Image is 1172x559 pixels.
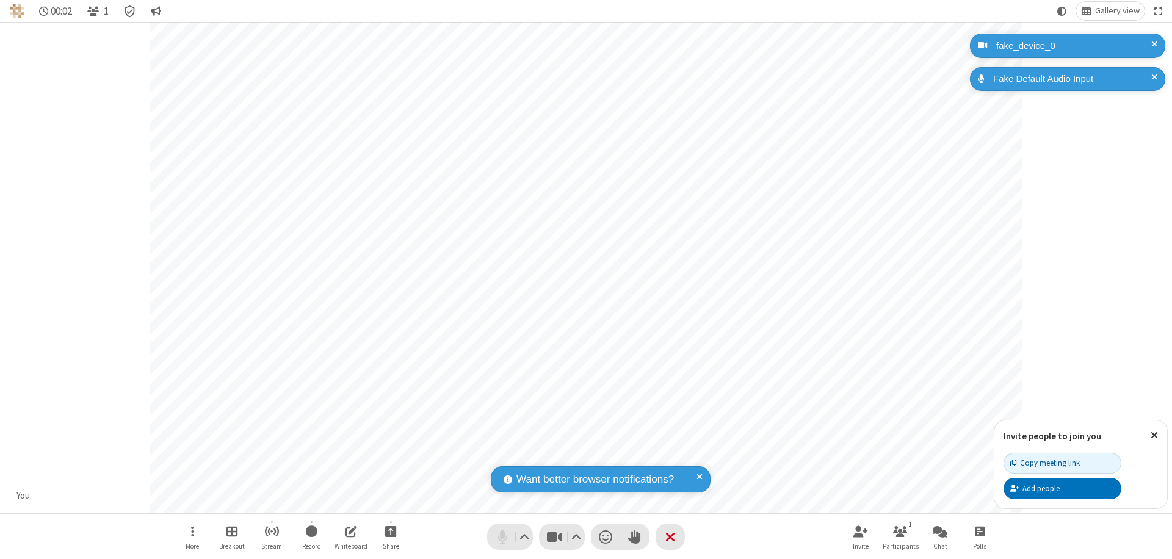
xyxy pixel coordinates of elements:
[253,519,290,554] button: Start streaming
[34,2,78,20] div: Timer
[104,5,109,17] span: 1
[989,72,1156,86] div: Fake Default Audio Input
[620,524,649,550] button: Raise hand
[992,39,1156,53] div: fake_device_0
[82,2,114,20] button: Open participant list
[1004,478,1121,499] button: Add people
[383,543,399,550] span: Share
[539,524,585,550] button: Stop video (⌘+Shift+V)
[118,2,142,20] div: Meeting details Encryption enabled
[961,519,998,554] button: Open poll
[922,519,958,554] button: Open chat
[1004,453,1121,474] button: Copy meeting link
[933,543,947,550] span: Chat
[568,524,585,550] button: Video setting
[973,543,986,550] span: Polls
[516,524,533,550] button: Audio settings
[186,543,199,550] span: More
[302,543,321,550] span: Record
[146,2,165,20] button: Conversation
[214,519,250,554] button: Manage Breakout Rooms
[883,543,919,550] span: Participants
[1141,420,1167,450] button: Close popover
[1095,6,1140,16] span: Gallery view
[842,519,879,554] button: Invite participants (⌘+Shift+I)
[174,519,211,554] button: Open menu
[591,524,620,550] button: Send a reaction
[1149,2,1168,20] button: Fullscreen
[516,472,674,488] span: Want better browser notifications?
[853,543,869,550] span: Invite
[219,543,245,550] span: Breakout
[51,5,72,17] span: 00:02
[656,524,685,550] button: End or leave meeting
[333,519,369,554] button: Open shared whiteboard
[1076,2,1145,20] button: Change layout
[12,489,35,503] div: You
[487,524,533,550] button: Mute (⌘+Shift+A)
[1052,2,1072,20] button: Using system theme
[372,519,409,554] button: Start sharing
[293,519,330,554] button: Start recording
[335,543,367,550] span: Whiteboard
[261,543,282,550] span: Stream
[1010,457,1080,469] div: Copy meeting link
[1004,430,1101,442] label: Invite people to join you
[905,519,916,530] div: 1
[882,519,919,554] button: Open participant list
[10,4,24,18] img: QA Selenium DO NOT DELETE OR CHANGE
